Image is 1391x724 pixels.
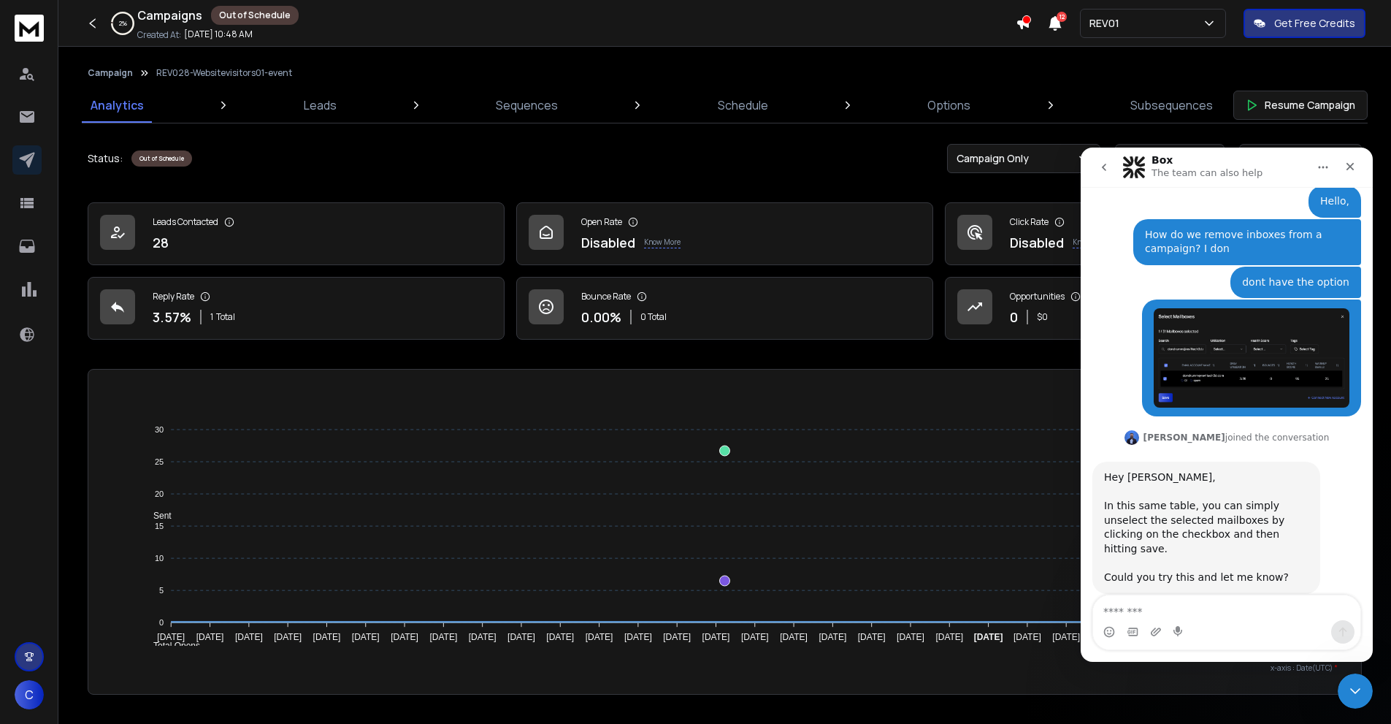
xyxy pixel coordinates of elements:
[945,277,1362,340] a: Opportunities0$0
[1089,16,1125,31] p: REV01
[313,632,341,642] tspan: [DATE]
[718,96,768,114] p: Schedule
[819,632,846,642] tspan: [DATE]
[702,632,730,642] tspan: [DATE]
[153,307,191,327] p: 3.57 %
[153,216,218,228] p: Leads Contacted
[155,457,164,466] tspan: 25
[184,28,253,40] p: [DATE] 10:48 AM
[897,632,924,642] tspan: [DATE]
[352,632,380,642] tspan: [DATE]
[153,232,169,253] p: 28
[581,307,621,327] p: 0.00 %
[974,632,1003,642] tspan: [DATE]
[157,632,185,642] tspan: [DATE]
[586,632,613,642] tspan: [DATE]
[429,632,457,642] tspan: [DATE]
[137,29,181,41] p: Created At:
[155,554,164,563] tspan: 10
[1037,311,1048,323] p: $ 0
[91,96,144,114] p: Analytics
[210,311,213,323] span: 1
[155,489,164,498] tspan: 20
[211,6,299,25] div: Out of Schedule
[581,291,631,302] p: Bounce Rate
[131,150,192,167] div: Out of Schedule
[88,151,123,166] p: Status:
[1233,91,1368,120] button: Resume Campaign
[1244,9,1365,38] button: Get Free Credits
[1081,148,1373,662] iframe: Intercom live chat
[858,632,886,642] tspan: [DATE]
[935,632,963,642] tspan: [DATE]
[1239,144,1362,173] button: [DATE] - [DATE]
[295,88,345,123] a: Leads
[142,641,200,651] span: Total Opens
[15,680,44,709] button: C
[1274,16,1355,31] p: Get Free Credits
[156,67,292,79] p: REV028-Websitevisitors01-event
[1122,88,1222,123] a: Subsequences
[640,311,667,323] p: 0 Total
[581,216,622,228] p: Open Rate
[82,88,153,123] a: Analytics
[1057,12,1067,22] span: 12
[1010,307,1018,327] p: 0
[137,7,202,24] h1: Campaigns
[945,202,1362,265] a: Click RateDisabledKnow More
[1073,237,1109,248] p: Know More
[196,632,224,642] tspan: [DATE]
[88,202,505,265] a: Leads Contacted28
[274,632,302,642] tspan: [DATE]
[487,88,567,123] a: Sequences
[927,96,970,114] p: Options
[1052,632,1080,642] tspan: [DATE]
[581,232,635,253] p: Disabled
[663,632,691,642] tspan: [DATE]
[741,632,769,642] tspan: [DATE]
[516,277,933,340] a: Bounce Rate0.00%0 Total
[88,277,505,340] a: Reply Rate3.57%1Total
[1010,216,1049,228] p: Click Rate
[155,425,164,434] tspan: 30
[1338,674,1373,709] iframe: Intercom live chat
[1010,232,1064,253] p: Disabled
[235,632,263,642] tspan: [DATE]
[957,151,1035,166] p: Campaign Only
[15,15,44,42] img: logo
[155,522,164,530] tspan: 15
[709,88,777,123] a: Schedule
[469,632,497,642] tspan: [DATE]
[216,311,235,323] span: Total
[546,632,574,642] tspan: [DATE]
[119,19,127,28] p: 2 %
[496,96,558,114] p: Sequences
[159,586,164,595] tspan: 5
[644,237,681,248] p: Know More
[624,632,652,642] tspan: [DATE]
[304,96,337,114] p: Leads
[1010,291,1065,302] p: Opportunities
